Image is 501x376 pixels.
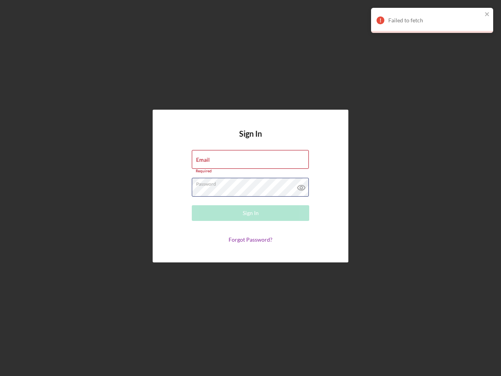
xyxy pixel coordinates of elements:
label: Password [196,178,309,187]
h4: Sign In [239,129,262,150]
button: close [485,11,490,18]
a: Forgot Password? [229,236,272,243]
div: Required [192,169,309,174]
div: Sign In [243,205,259,221]
label: Email [196,157,210,163]
button: Sign In [192,205,309,221]
div: Failed to fetch [388,17,482,23]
